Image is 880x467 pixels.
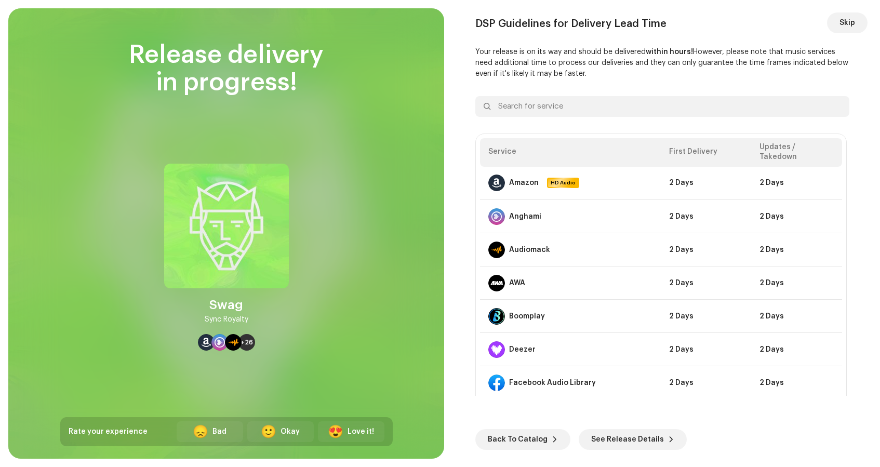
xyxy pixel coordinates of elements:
span: Skip [839,12,855,33]
td: 2 Days [751,266,842,300]
div: Deezer [509,345,536,354]
div: Bad [212,426,226,437]
img: 418b8401-faa0-4a6a-ac86-e13b8811dcc7 [164,164,289,288]
div: 🙂 [261,425,276,438]
input: Search for service [475,96,849,117]
div: Facebook Audio Library [509,379,596,387]
span: See Release Details [591,429,664,450]
p: Your release is on its way and should be delivered However, please note that music services need ... [475,47,849,79]
span: Rate your experience [69,428,148,435]
td: 2 Days [751,366,842,399]
td: 2 Days [751,300,842,333]
div: Audiomack [509,246,550,254]
span: +26 [241,338,253,346]
th: Updates / Takedown [751,138,842,167]
td: 2 Days [661,167,751,200]
div: 😞 [193,425,208,438]
div: Amazon [509,179,539,187]
div: 😍 [328,425,343,438]
td: 2 Days [751,167,842,200]
td: 2 Days [751,333,842,366]
th: Service [480,138,661,167]
td: 2 Days [751,233,842,266]
th: First Delivery [661,138,751,167]
td: 2 Days [661,266,751,300]
td: 2 Days [661,366,751,399]
div: Love it! [348,426,374,437]
td: 2 Days [661,300,751,333]
td: 2 Days [661,200,751,233]
button: See Release Details [579,429,687,450]
div: AWA [509,279,525,287]
div: Okay [281,426,300,437]
b: within hours! [646,48,693,56]
div: Boomplay [509,312,545,321]
div: Sync Royalty [205,313,248,326]
div: Release delivery in progress! [60,42,393,97]
td: 2 Days [661,233,751,266]
div: DSP Guidelines for Delivery Lead Time [475,18,849,30]
td: 2 Days [661,333,751,366]
span: HD Audio [548,179,578,187]
div: Anghami [509,212,541,221]
button: Back To Catalog [475,429,570,450]
button: Skip [827,12,868,33]
div: Swag [209,297,243,313]
span: Back To Catalog [488,429,548,450]
td: 2 Days [751,200,842,233]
